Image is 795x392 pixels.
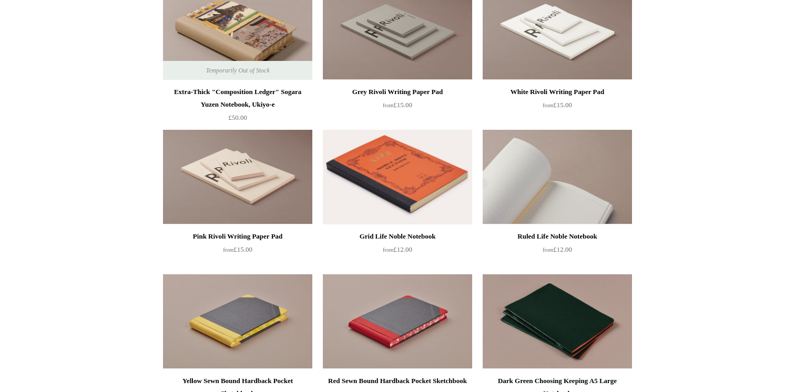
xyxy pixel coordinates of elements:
a: Pink Rivoli Writing Paper Pad Pink Rivoli Writing Paper Pad [163,130,312,224]
a: Dark Green Choosing Keeping A5 Large Notebook Dark Green Choosing Keeping A5 Large Notebook [483,274,632,369]
span: from [383,247,393,253]
span: £15.00 [223,245,252,253]
img: Grid Life Noble Notebook [323,130,472,224]
a: Red Sewn Bound Hardback Pocket Sketchbook Red Sewn Bound Hardback Pocket Sketchbook [323,274,472,369]
img: Yellow Sewn Bound Hardback Pocket Sketchbook [163,274,312,369]
img: Ruled Life Noble Notebook [483,130,632,224]
div: Pink Rivoli Writing Paper Pad [166,230,310,243]
div: Ruled Life Noble Notebook [485,230,629,243]
span: Temporarily Out of Stock [195,61,280,80]
span: from [383,102,393,108]
a: Pink Rivoli Writing Paper Pad from£15.00 [163,230,312,273]
a: Grid Life Noble Notebook Grid Life Noble Notebook [323,130,472,224]
div: White Rivoli Writing Paper Pad [485,86,629,98]
div: Red Sewn Bound Hardback Pocket Sketchbook [325,375,470,387]
span: £12.00 [543,245,572,253]
span: £15.00 [383,101,412,109]
a: Grey Rivoli Writing Paper Pad from£15.00 [323,86,472,129]
img: Red Sewn Bound Hardback Pocket Sketchbook [323,274,472,369]
div: Grey Rivoli Writing Paper Pad [325,86,470,98]
a: Yellow Sewn Bound Hardback Pocket Sketchbook Yellow Sewn Bound Hardback Pocket Sketchbook [163,274,312,369]
span: from [223,247,233,253]
div: Grid Life Noble Notebook [325,230,470,243]
img: Dark Green Choosing Keeping A5 Large Notebook [483,274,632,369]
span: from [543,102,553,108]
span: £15.00 [543,101,572,109]
a: Ruled Life Noble Notebook from£12.00 [483,230,632,273]
a: Ruled Life Noble Notebook Ruled Life Noble Notebook [483,130,632,224]
span: from [543,247,553,253]
a: Extra-Thick "Composition Ledger" Sogara Yuzen Notebook, Ukiyo-e £50.00 [163,86,312,129]
a: White Rivoli Writing Paper Pad from£15.00 [483,86,632,129]
span: £12.00 [383,245,412,253]
div: Extra-Thick "Composition Ledger" Sogara Yuzen Notebook, Ukiyo-e [166,86,310,111]
a: Grid Life Noble Notebook from£12.00 [323,230,472,273]
img: Pink Rivoli Writing Paper Pad [163,130,312,224]
span: £50.00 [228,114,247,121]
